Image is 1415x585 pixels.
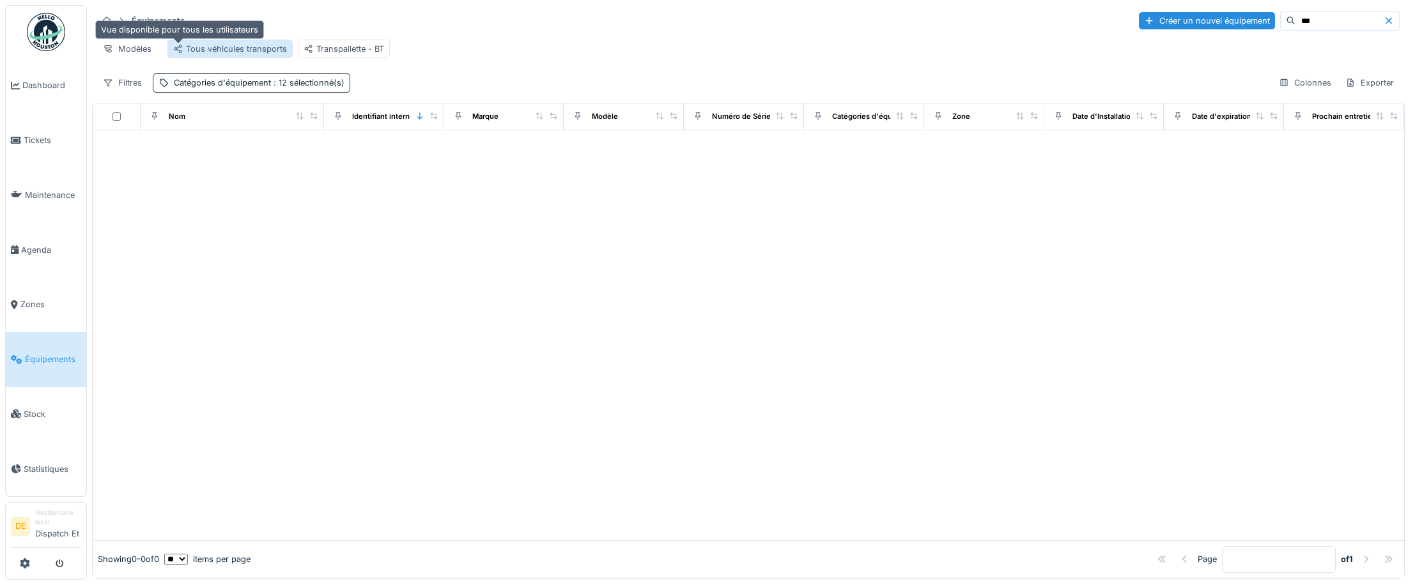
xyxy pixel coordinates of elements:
[11,517,30,536] li: DE
[6,441,86,496] a: Statistiques
[173,43,287,55] div: Tous véhicules transports
[6,168,86,223] a: Maintenance
[6,222,86,277] a: Agenda
[20,298,81,310] span: Zones
[271,78,344,87] span: : 12 sélectionné(s)
[1273,73,1337,92] div: Colonnes
[25,189,81,201] span: Maintenance
[1072,111,1135,122] div: Date d'Installation
[35,508,81,545] li: Dispatch Et
[1139,12,1275,29] div: Créer un nouvel équipement
[21,244,81,256] span: Agenda
[592,111,618,122] div: Modèle
[1312,111,1377,122] div: Prochain entretien
[127,15,190,27] strong: Équipements
[6,58,86,113] a: Dashboard
[6,277,86,332] a: Zones
[472,111,499,122] div: Marque
[174,77,344,89] div: Catégories d'équipement
[95,20,264,39] div: Vue disponible pour tous les utilisateurs
[169,111,185,122] div: Nom
[1341,553,1353,565] strong: of 1
[6,332,86,387] a: Équipements
[352,111,414,122] div: Identifiant interne
[35,508,81,528] div: Gestionnaire local
[6,387,86,442] a: Stock
[22,79,81,91] span: Dashboard
[832,111,921,122] div: Catégories d'équipement
[24,134,81,146] span: Tickets
[27,13,65,51] img: Badge_color-CXgf-gQk.svg
[25,353,81,365] span: Équipements
[1340,73,1400,92] div: Exporter
[11,508,81,548] a: DE Gestionnaire localDispatch Et
[97,73,148,92] div: Filtres
[6,113,86,168] a: Tickets
[164,553,251,565] div: items per page
[1192,111,1251,122] div: Date d'expiration
[98,553,159,565] div: Showing 0 - 0 of 0
[97,40,157,58] div: Modèles
[952,111,970,122] div: Zone
[304,43,384,55] div: Transpallette - BT
[712,111,771,122] div: Numéro de Série
[24,463,81,475] span: Statistiques
[24,408,81,420] span: Stock
[1198,553,1217,565] div: Page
